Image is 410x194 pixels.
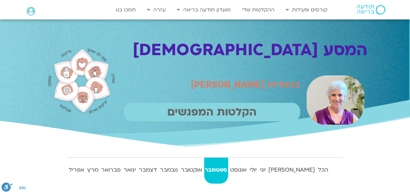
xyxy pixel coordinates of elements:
[124,103,300,121] p: הקלטות המפגשים
[159,158,179,184] a: נובמבר
[100,158,122,184] a: פברואר
[204,158,228,184] a: ספטמבר
[268,165,316,175] strong: [PERSON_NAME]
[268,158,316,184] a: [PERSON_NAME]
[191,78,300,91] span: בהנחיית [PERSON_NAME]
[357,5,385,15] img: תודעה בריאה
[317,158,329,184] a: הכל
[138,158,158,184] a: דצמבר
[86,165,99,175] strong: מרץ
[174,4,234,16] a: מועדון תודעה בריאה
[138,165,158,175] strong: דצמבר
[100,165,122,175] strong: פברואר
[123,165,137,175] strong: ינואר
[249,158,257,184] a: יולי
[121,41,368,59] h1: המסע [DEMOGRAPHIC_DATA]
[283,4,331,16] a: קורסים ופעילות
[86,158,99,184] a: מרץ
[123,158,137,184] a: ינואר
[317,165,329,175] strong: הכל
[229,158,248,184] a: אוגוסט
[204,165,228,175] strong: ספטמבר
[68,158,85,184] a: אפריל
[180,158,203,184] a: אוקטובר
[144,4,169,16] a: עזרה
[68,165,85,175] strong: אפריל
[159,165,179,175] strong: נובמבר
[239,4,278,16] a: ההקלטות שלי
[249,165,257,175] strong: יולי
[112,4,139,16] a: תמכו בנו
[229,165,248,175] strong: אוגוסט
[259,158,266,184] a: יוני
[180,165,203,175] strong: אוקטובר
[259,165,266,175] strong: יוני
